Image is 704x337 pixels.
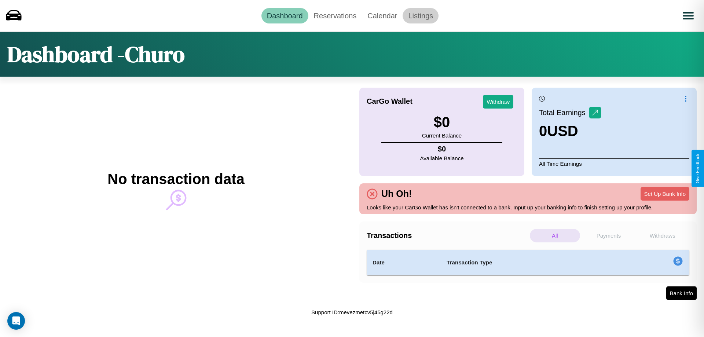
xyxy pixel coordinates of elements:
p: All Time Earnings [539,158,689,169]
h1: Dashboard - Churo [7,39,185,69]
h3: 0 USD [539,123,601,139]
h4: $ 0 [420,145,464,153]
h2: No transaction data [107,171,244,187]
p: Looks like your CarGo Wallet has isn't connected to a bank. Input up your banking info to finish ... [367,202,689,212]
h4: Date [373,258,435,267]
a: Dashboard [261,8,308,23]
p: All [530,229,580,242]
p: Available Balance [420,153,464,163]
a: Reservations [308,8,362,23]
h4: CarGo Wallet [367,97,412,106]
a: Calendar [362,8,403,23]
p: Total Earnings [539,106,589,119]
button: Withdraw [483,95,513,109]
button: Open menu [678,6,698,26]
a: Listings [403,8,439,23]
p: Current Balance [422,131,462,140]
div: Open Intercom Messenger [7,312,25,330]
div: Give Feedback [695,154,700,183]
h3: $ 0 [422,114,462,131]
table: simple table [367,250,689,275]
button: Bank Info [666,286,697,300]
h4: Transactions [367,231,528,240]
button: Set Up Bank Info [641,187,689,201]
p: Support ID: mevezmetcv5j45g22d [311,307,393,317]
h4: Uh Oh! [378,188,415,199]
h4: Transaction Type [447,258,613,267]
p: Withdraws [637,229,687,242]
p: Payments [584,229,634,242]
